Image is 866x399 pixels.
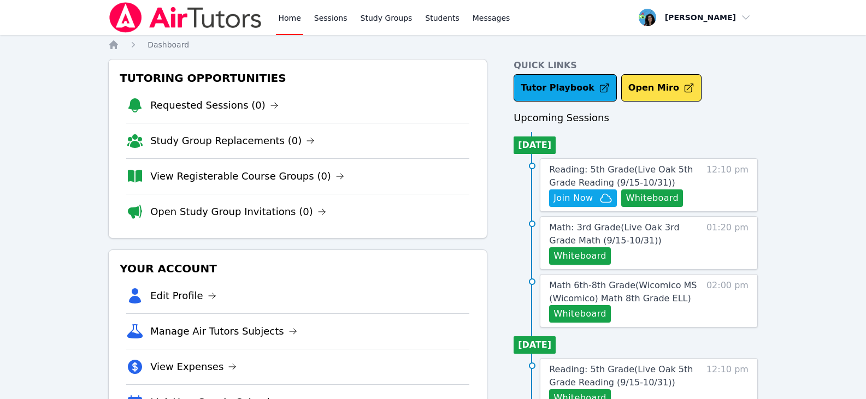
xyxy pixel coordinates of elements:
span: Math: 3rd Grade ( Live Oak 3rd Grade Math (9/15-10/31) ) [549,222,679,246]
a: Math: 3rd Grade(Live Oak 3rd Grade Math (9/15-10/31)) [549,221,699,247]
button: Whiteboard [621,189,683,207]
a: Study Group Replacements (0) [150,133,315,148]
span: Join Now [553,192,593,205]
span: 12:10 pm [706,163,749,207]
button: Open Miro [621,74,702,102]
a: Manage Air Tutors Subjects [150,324,297,339]
a: Requested Sessions (0) [150,98,279,113]
li: [DATE] [514,336,556,354]
span: 01:20 pm [706,221,749,265]
button: Join Now [549,189,617,207]
span: Dashboard [148,40,189,49]
nav: Breadcrumb [108,39,758,50]
a: Dashboard [148,39,189,50]
a: Reading: 5th Grade(Live Oak 5th Grade Reading (9/15-10/31)) [549,363,699,389]
img: Air Tutors [108,2,263,33]
button: Whiteboard [549,247,611,265]
a: View Expenses [150,359,237,374]
button: Whiteboard [549,305,611,323]
a: Tutor Playbook [514,74,617,102]
a: Open Study Group Invitations (0) [150,204,326,219]
span: Reading: 5th Grade ( Live Oak 5th Grade Reading (9/15-10/31) ) [549,164,693,188]
li: [DATE] [514,136,556,154]
span: Messages [473,13,510,23]
h4: Quick Links [514,59,758,72]
span: Reading: 5th Grade ( Live Oak 5th Grade Reading (9/15-10/31) ) [549,364,693,388]
h3: Tutoring Opportunities [117,68,478,88]
h3: Upcoming Sessions [514,110,758,126]
span: 02:00 pm [706,279,749,323]
h3: Your Account [117,259,478,278]
a: Reading: 5th Grade(Live Oak 5th Grade Reading (9/15-10/31)) [549,163,699,189]
a: View Registerable Course Groups (0) [150,169,344,184]
a: Math 6th-8th Grade(Wicomico MS (Wicomico) Math 8th Grade ELL) [549,279,699,305]
span: Math 6th-8th Grade ( Wicomico MS (Wicomico) Math 8th Grade ELL ) [549,280,697,303]
a: Edit Profile [150,288,216,303]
